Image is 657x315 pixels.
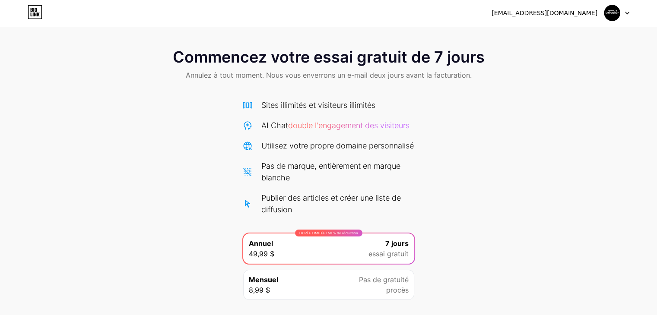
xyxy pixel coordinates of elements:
img: le_trucker [604,5,620,21]
font: Annulez à tout moment. Nous vous enverrons un e-mail deux jours avant la facturation. [186,71,472,79]
font: Pas de marque, entièrement en marque blanche [261,161,400,182]
font: essai gratuit [368,249,409,258]
font: Annuel [249,239,273,248]
font: DURÉE LIMITÉE : 50 % de réduction [299,231,358,235]
font: AI Chat [261,121,288,130]
font: [EMAIL_ADDRESS][DOMAIN_NAME] [492,9,597,16]
font: 49,99 $ [249,249,274,258]
font: Sites illimités et visiteurs illimités [261,101,375,110]
font: Publier des articles et créer une liste de diffusion [261,193,401,214]
font: double l'engagement des visiteurs [288,121,409,130]
font: 8,99 $ [249,286,270,294]
font: 7 jours [385,239,409,248]
font: procès [386,286,409,294]
font: Mensuel [249,275,278,284]
font: Utilisez votre propre domaine personnalisé [261,141,414,150]
font: Pas de gratuité [359,275,409,284]
font: Commencez votre essai gratuit de 7 jours [173,47,485,66]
